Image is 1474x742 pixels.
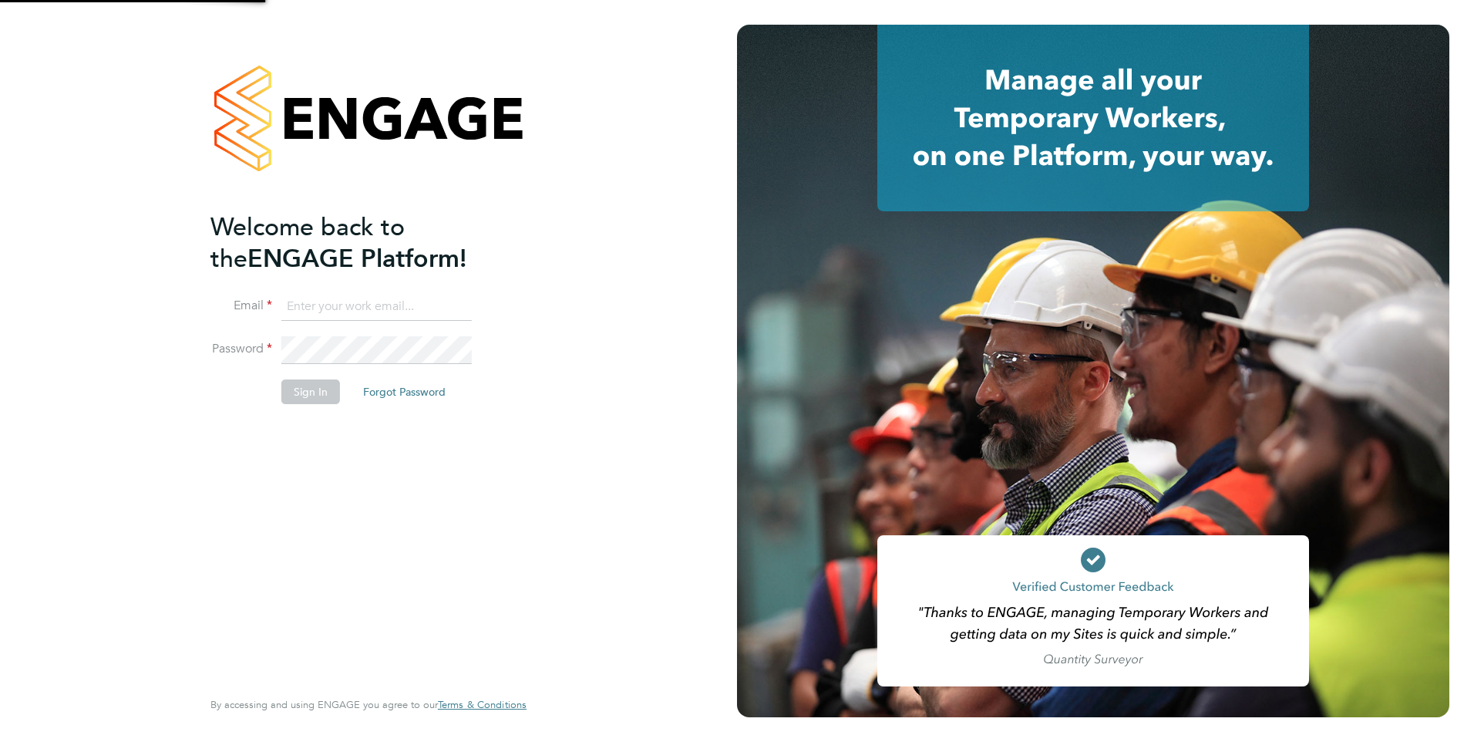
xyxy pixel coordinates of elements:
button: Sign In [281,379,340,404]
button: Forgot Password [351,379,458,404]
a: Terms & Conditions [438,699,527,711]
h2: ENGAGE Platform! [210,211,511,275]
span: Terms & Conditions [438,698,527,711]
input: Enter your work email... [281,293,472,321]
span: Welcome back to the [210,212,405,274]
span: By accessing and using ENGAGE you agree to our [210,698,527,711]
label: Email [210,298,272,314]
label: Password [210,341,272,357]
